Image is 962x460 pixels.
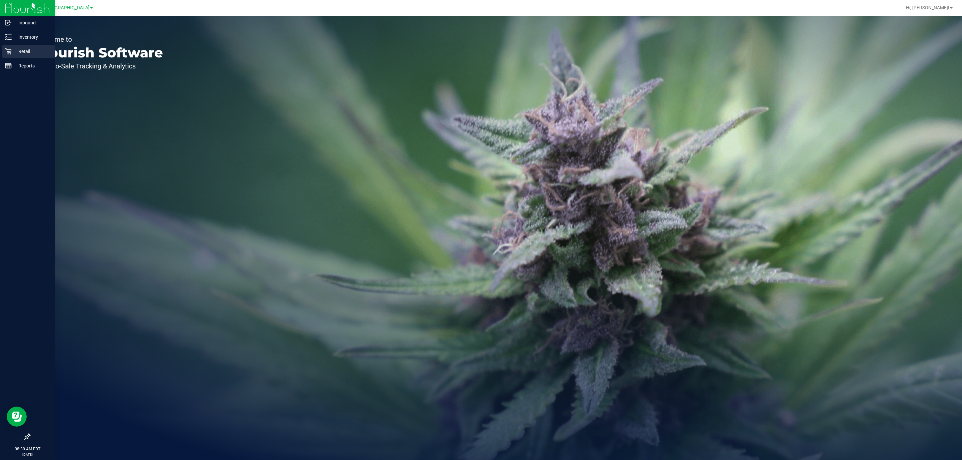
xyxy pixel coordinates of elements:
[5,34,12,40] inline-svg: Inventory
[12,62,52,70] p: Reports
[36,36,163,43] p: Welcome to
[44,5,90,11] span: [GEOGRAPHIC_DATA]
[36,46,163,59] p: Flourish Software
[12,19,52,27] p: Inbound
[7,407,27,427] iframe: Resource center
[906,5,949,10] span: Hi, [PERSON_NAME]!
[3,452,52,457] p: [DATE]
[5,19,12,26] inline-svg: Inbound
[5,62,12,69] inline-svg: Reports
[36,63,163,69] p: Seed-to-Sale Tracking & Analytics
[12,47,52,55] p: Retail
[5,48,12,55] inline-svg: Retail
[3,446,52,452] p: 08:30 AM EDT
[12,33,52,41] p: Inventory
